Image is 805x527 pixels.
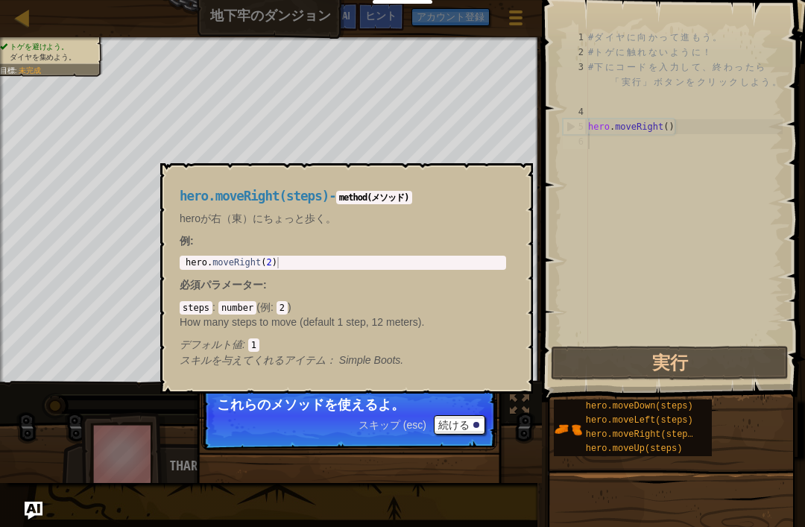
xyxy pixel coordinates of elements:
span: 必須パラメーター [180,279,263,291]
button: アカウント登録 [411,8,490,26]
span: ダイヤを集めよう。 [10,53,75,61]
div: 3 [563,60,588,104]
span: Ask AI [325,8,350,22]
span: : [212,301,218,313]
p: これらのメソッドを使えるよ。 [217,397,482,412]
p: How many steps to move (default 1 step, 12 meters). [180,315,506,329]
span: : [15,66,19,75]
span: hero.moveDown(steps) [586,401,693,411]
button: 実行 [551,346,789,380]
code: method(メソッド) [336,191,412,204]
span: : [263,279,267,291]
code: 2 [277,301,288,315]
em: Simple Boots. [180,354,403,366]
div: 6 [563,134,588,149]
code: 1 [248,338,259,352]
span: スキップ (esc) [359,419,426,431]
div: ( ) [180,300,506,352]
span: hero.moveRight(steps) [586,429,698,440]
p: heroが右（東）にちょっと歩く。 [180,211,506,226]
span: hero.moveLeft(steps) [586,415,693,426]
img: portrait.png [554,415,582,444]
strong: : [180,235,194,247]
div: 2 [563,45,588,60]
button: 続ける [434,415,485,435]
code: steps [180,301,212,315]
button: Ask AI [25,502,42,520]
div: 1 [563,30,588,45]
h4: - [180,189,506,203]
span: 未完成 [19,66,40,75]
span: デフォルト値 [180,338,242,350]
span: トゲを避けよう。 [10,42,68,51]
div: 4 [563,104,588,119]
span: : [242,338,248,350]
button: Ask AI [318,3,358,31]
span: スキルを与えてくれるアイテム： [180,354,339,366]
code: number [218,301,256,315]
span: ヒント [365,8,397,22]
button: ゲームメニューを見る [497,3,534,38]
div: 5 [563,119,588,134]
span: hero.moveRight(steps) [180,189,329,203]
span: 例 [260,301,271,313]
span: hero.moveUp(steps) [586,444,683,454]
span: 例 [180,235,190,247]
span: : [271,301,277,313]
